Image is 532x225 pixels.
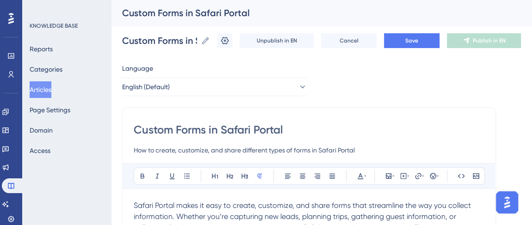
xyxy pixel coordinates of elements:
button: Reports [30,41,53,57]
input: Article Title [134,122,484,137]
span: Cancel [340,37,359,44]
span: Language [122,63,153,74]
span: Save [405,37,418,44]
span: Unpublish in EN [257,37,297,44]
button: Domain [30,122,53,139]
button: Save [384,33,439,48]
button: Categories [30,61,62,78]
button: Cancel [321,33,377,48]
button: Access [30,142,50,159]
div: KNOWLEDGE BASE [30,22,78,30]
button: English (Default) [122,78,307,96]
div: Custom Forms in Safari Portal [122,6,498,19]
button: Page Settings [30,102,70,118]
span: Publish in EN [473,37,506,44]
input: Article Description [134,145,484,156]
button: Publish in EN [447,33,521,48]
button: Articles [30,81,51,98]
iframe: UserGuiding AI Assistant Launcher [493,189,521,216]
button: Unpublish in EN [240,33,314,48]
input: Article Name [122,34,197,47]
span: English (Default) [122,81,170,92]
